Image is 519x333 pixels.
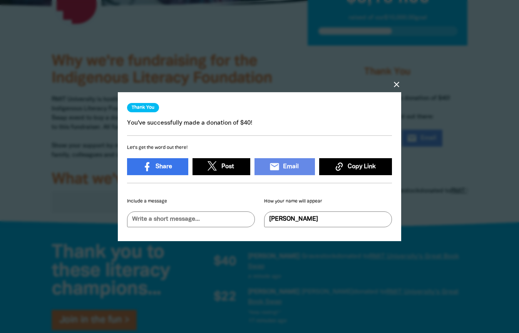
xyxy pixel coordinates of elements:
span: Post [221,162,234,171]
span: Share [156,162,172,171]
button: Copy Link [319,158,392,175]
h3: Thank You [127,103,159,112]
h6: Let's get the word out there! [127,144,392,152]
i: email [269,161,280,172]
span: Email [283,162,299,171]
h6: How your name will appear [264,197,392,205]
a: emailEmail [254,158,315,175]
h6: Include a message [127,197,255,205]
input: Write a short message... [127,211,255,227]
p: You've successfully made a donation of $40! [127,118,392,128]
a: Post [193,158,250,175]
span: Copy Link [348,162,376,171]
button: close [392,80,401,89]
a: Share [127,158,188,175]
